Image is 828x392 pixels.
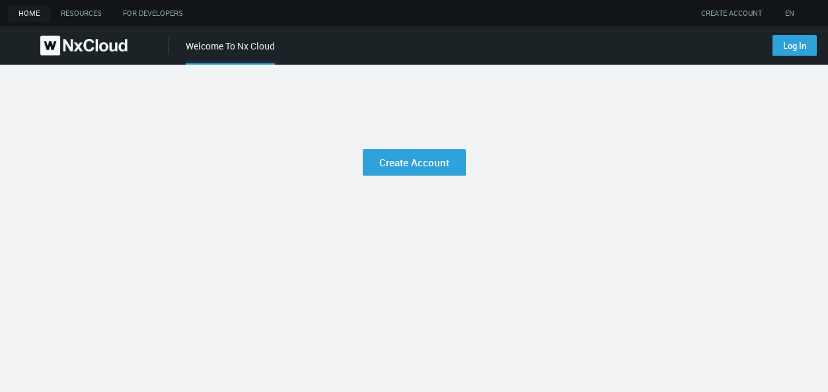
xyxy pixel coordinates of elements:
img: Nx Cloud logo [40,36,128,55]
a: CREATE ACCOUNT [701,8,762,19]
a: For Developers [112,5,194,22]
a: Create Account [363,149,466,176]
div: Welcome To Nx Cloud [186,39,275,65]
a: Log In [772,35,817,56]
span: EN [785,8,794,19]
a: home [8,5,50,22]
button: EN [779,3,813,24]
a: Resources [50,5,112,22]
